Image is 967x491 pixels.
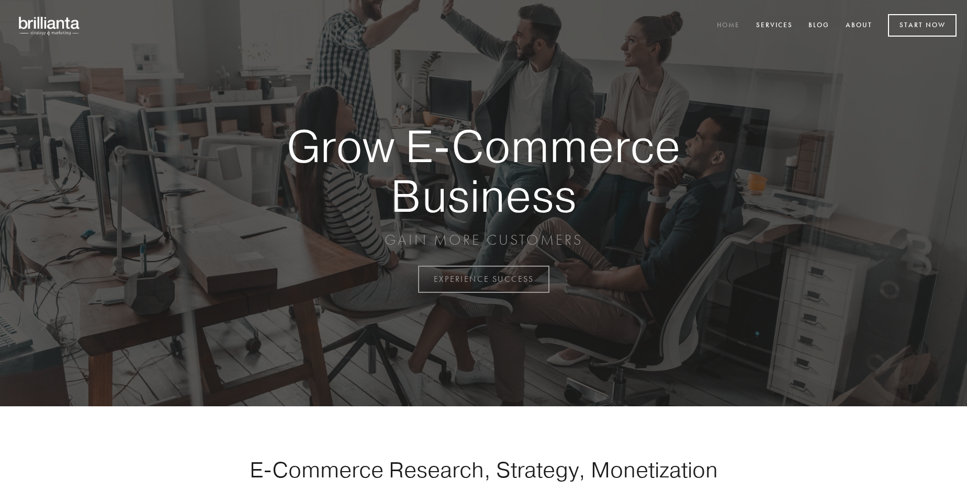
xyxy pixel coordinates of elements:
p: GAIN MORE CUSTOMERS [250,231,717,249]
a: EXPERIENCE SUCCESS [418,266,549,293]
strong: Grow E-Commerce Business [250,121,717,220]
img: brillianta - research, strategy, marketing [10,10,89,41]
h1: E-Commerce Research, Strategy, Monetization [217,456,750,483]
a: Home [710,17,747,35]
a: Start Now [888,14,957,37]
a: Blog [802,17,836,35]
a: About [839,17,879,35]
a: Services [749,17,800,35]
